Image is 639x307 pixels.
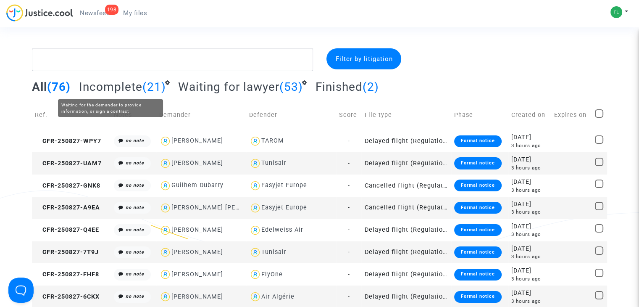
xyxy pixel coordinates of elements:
[511,288,548,298] div: [DATE]
[511,209,548,216] div: 3 hours ago
[511,244,548,254] div: [DATE]
[142,80,166,94] span: (21)
[159,180,171,192] img: icon-user.svg
[126,271,144,277] i: no note
[126,249,144,255] i: no note
[361,197,451,219] td: Cancelled flight (Regulation EC 261/2004)
[363,80,379,94] span: (2)
[171,159,223,167] div: [PERSON_NAME]
[454,269,502,281] div: Formal notice
[261,226,303,233] div: Edelweiss Air
[6,4,73,21] img: jc-logo.svg
[249,246,261,259] img: icon-user.svg
[32,100,111,130] td: Ref.
[123,9,147,17] span: My files
[551,100,592,130] td: Expires on
[171,226,223,233] div: [PERSON_NAME]
[159,202,171,214] img: icon-user.svg
[454,246,502,258] div: Formal notice
[249,224,261,236] img: icon-user.svg
[171,204,277,211] div: [PERSON_NAME] [PERSON_NAME]
[511,222,548,231] div: [DATE]
[249,157,261,169] img: icon-user.svg
[126,160,144,166] i: no note
[511,200,548,209] div: [DATE]
[451,100,508,130] td: Phase
[511,275,548,283] div: 3 hours ago
[361,152,451,175] td: Delayed flight (Regulation EC 261/2004)
[261,249,287,256] div: Tunisair
[35,226,99,233] span: CFR-250827-Q4EE
[126,205,144,210] i: no note
[511,142,548,149] div: 3 hours ago
[8,278,34,303] iframe: Help Scout Beacon - Open
[347,271,350,278] span: -
[32,80,47,94] span: All
[73,7,116,19] a: 198Newsfeed
[126,138,144,143] i: no note
[347,138,350,145] span: -
[159,246,171,259] img: icon-user.svg
[454,202,502,214] div: Formal notice
[347,249,350,256] span: -
[159,224,171,236] img: icon-user.svg
[171,137,223,144] div: [PERSON_NAME]
[35,138,101,145] span: CFR-250827-WPY7
[508,100,551,130] td: Created on
[105,5,119,15] div: 198
[261,271,283,278] div: FlyOne
[116,7,154,19] a: My files
[35,249,99,256] span: CFR-250827-7T9J
[47,80,71,94] span: (76)
[246,100,336,130] td: Defender
[159,291,171,303] img: icon-user.svg
[249,180,261,192] img: icon-user.svg
[249,202,261,214] img: icon-user.svg
[454,180,502,191] div: Formal notice
[171,249,223,256] div: [PERSON_NAME]
[126,294,144,299] i: no note
[79,80,142,94] span: Incomplete
[511,298,548,305] div: 3 hours ago
[511,253,548,260] div: 3 hours ago
[249,291,261,303] img: icon-user.svg
[171,182,224,189] div: Guilhem Dubarry
[156,100,246,130] td: Demander
[454,224,502,236] div: Formal notice
[511,177,548,187] div: [DATE]
[126,227,144,233] i: no note
[454,157,502,169] div: Formal notice
[610,6,622,18] img: 27626d57a3ba4a5b969f53e3f2c8e71c
[361,130,451,152] td: Delayed flight (Regulation EC 261/2004)
[279,80,303,94] span: (53)
[261,182,307,189] div: Easyjet Europe
[35,293,100,300] span: CFR-250827-6CKX
[35,271,99,278] span: CFR-250827-FHF8
[261,204,307,211] div: Easyjet Europe
[171,271,223,278] div: [PERSON_NAME]
[511,164,548,172] div: 3 hours ago
[336,100,362,130] td: Score
[347,226,350,233] span: -
[159,135,171,147] img: icon-user.svg
[361,241,451,264] td: Delayed flight (Regulation EC 261/2004)
[335,55,392,63] span: Filter by litigation
[111,100,156,130] td: Notes
[178,80,279,94] span: Waiting for lawyer
[511,266,548,275] div: [DATE]
[347,204,350,211] span: -
[171,293,223,300] div: [PERSON_NAME]
[159,157,171,169] img: icon-user.svg
[511,155,548,164] div: [DATE]
[454,135,502,147] div: Formal notice
[347,182,350,189] span: -
[159,268,171,281] img: icon-user.svg
[249,268,261,281] img: icon-user.svg
[261,159,287,167] div: Tunisair
[361,263,451,286] td: Delayed flight (Regulation EC 261/2004)
[361,100,451,130] td: File type
[347,293,350,300] span: -
[261,293,295,300] div: Air Algérie
[261,137,284,144] div: TAROM
[347,160,350,167] span: -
